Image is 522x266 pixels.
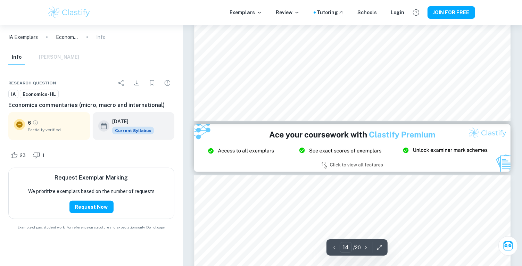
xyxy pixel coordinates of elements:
a: Economics-HL [20,90,59,99]
a: Schools [358,9,377,16]
button: Info [8,50,25,65]
div: This exemplar is based on the current syllabus. Feel free to refer to it for inspiration/ideas wh... [112,127,154,134]
span: Partially verified [28,127,84,133]
p: 6 [28,119,31,127]
h6: [DATE] [112,118,148,125]
div: Dislike [31,150,48,161]
button: JOIN FOR FREE [428,6,475,19]
button: Help and Feedback [410,7,422,18]
a: IA [8,90,18,99]
button: Ask Clai [498,236,518,256]
span: Economics-HL [20,91,58,98]
a: Tutoring [317,9,344,16]
div: Download [130,76,144,90]
a: Grade partially verified [32,120,39,126]
span: Example of past student work. For reference on structure and expectations only. Do not copy. [8,225,174,230]
span: Research question [8,80,56,86]
a: Login [391,9,405,16]
p: / 20 [353,244,361,251]
button: Request Now [69,201,114,213]
div: Report issue [160,76,174,90]
div: Share [115,76,129,90]
span: 23 [16,152,30,159]
p: Exemplars [230,9,262,16]
img: Ad [194,124,511,172]
a: IA Exemplars [8,33,38,41]
p: Review [276,9,300,16]
span: 1 [39,152,48,159]
p: We prioritize exemplars based on the number of requests [28,188,155,195]
img: Clastify logo [47,6,91,19]
div: Like [8,150,30,161]
h6: Request Exemplar Marking [55,174,128,182]
h6: Economics commentaries (micro, macro and international) [8,101,174,109]
span: Current Syllabus [112,127,154,134]
div: Bookmark [145,76,159,90]
p: Info [96,33,106,41]
span: IA [9,91,18,98]
p: Economics commentaries (micro, macro and international) [56,33,78,41]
